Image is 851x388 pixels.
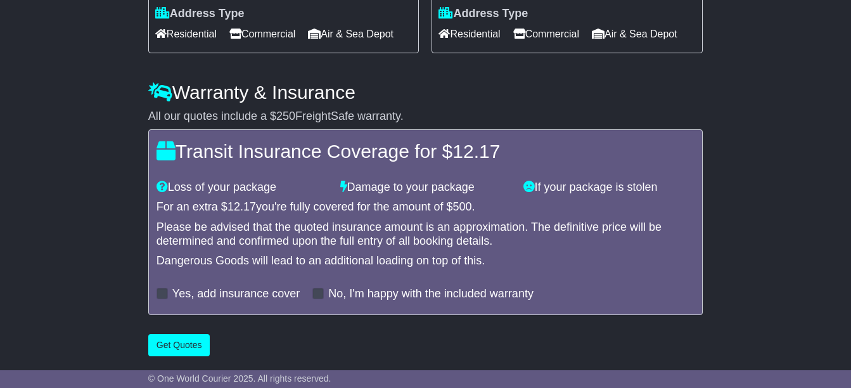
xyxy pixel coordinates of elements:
[452,141,500,162] span: 12.17
[155,7,245,21] label: Address Type
[276,110,295,122] span: 250
[328,287,534,301] label: No, I'm happy with the included warranty
[334,181,518,195] div: Damage to your package
[148,82,703,103] h4: Warranty & Insurance
[157,254,694,268] div: Dangerous Goods will lead to an additional loading on top of this.
[517,181,701,195] div: If your package is stolen
[157,221,694,248] div: Please be advised that the quoted insurance amount is an approximation. The definitive price will...
[157,200,694,214] div: For an extra $ you're fully covered for the amount of $ .
[592,24,677,44] span: Air & Sea Depot
[172,287,300,301] label: Yes, add insurance cover
[308,24,394,44] span: Air & Sea Depot
[229,24,295,44] span: Commercial
[148,110,703,124] div: All our quotes include a $ FreightSafe warranty.
[150,181,334,195] div: Loss of your package
[438,7,528,21] label: Address Type
[157,141,694,162] h4: Transit Insurance Coverage for $
[148,373,331,384] span: © One World Courier 2025. All rights reserved.
[513,24,579,44] span: Commercial
[148,334,210,356] button: Get Quotes
[155,24,217,44] span: Residential
[227,200,256,213] span: 12.17
[453,200,472,213] span: 500
[438,24,500,44] span: Residential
